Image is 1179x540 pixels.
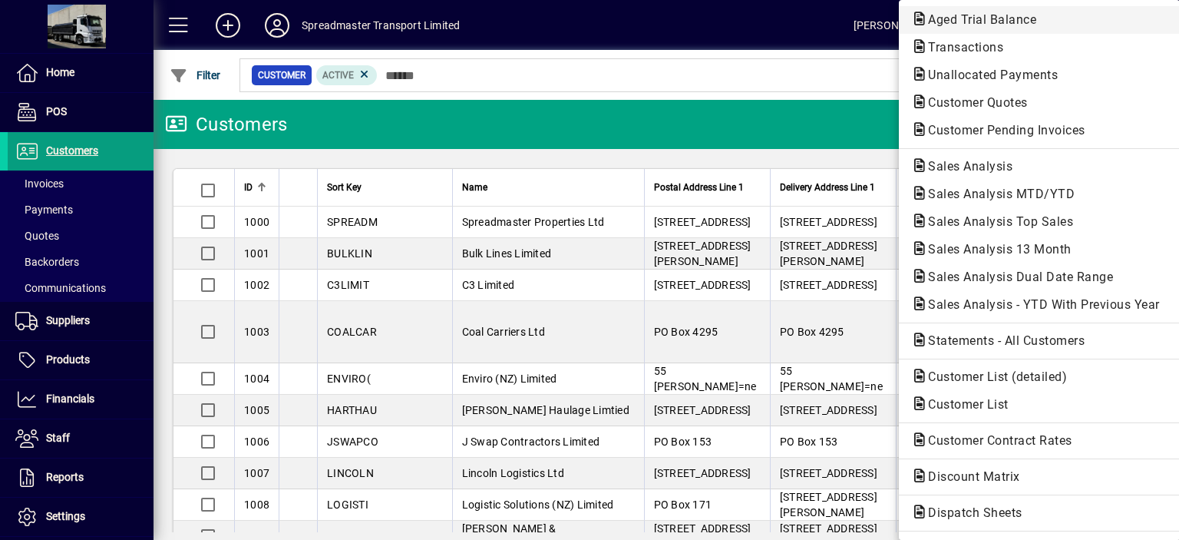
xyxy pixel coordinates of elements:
[911,40,1011,55] span: Transactions
[911,433,1080,448] span: Customer Contract Rates
[911,68,1065,82] span: Unallocated Payments
[911,123,1093,137] span: Customer Pending Invoices
[911,12,1044,27] span: Aged Trial Balance
[911,397,1016,412] span: Customer List
[911,214,1081,229] span: Sales Analysis Top Sales
[911,505,1030,520] span: Dispatch Sheets
[911,159,1020,174] span: Sales Analysis
[911,270,1121,284] span: Sales Analysis Dual Date Range
[911,297,1167,312] span: Sales Analysis - YTD With Previous Year
[911,333,1092,348] span: Statements - All Customers
[911,242,1079,257] span: Sales Analysis 13 Month
[911,469,1028,484] span: Discount Matrix
[911,369,1075,384] span: Customer List (detailed)
[911,187,1082,201] span: Sales Analysis MTD/YTD
[911,95,1035,110] span: Customer Quotes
